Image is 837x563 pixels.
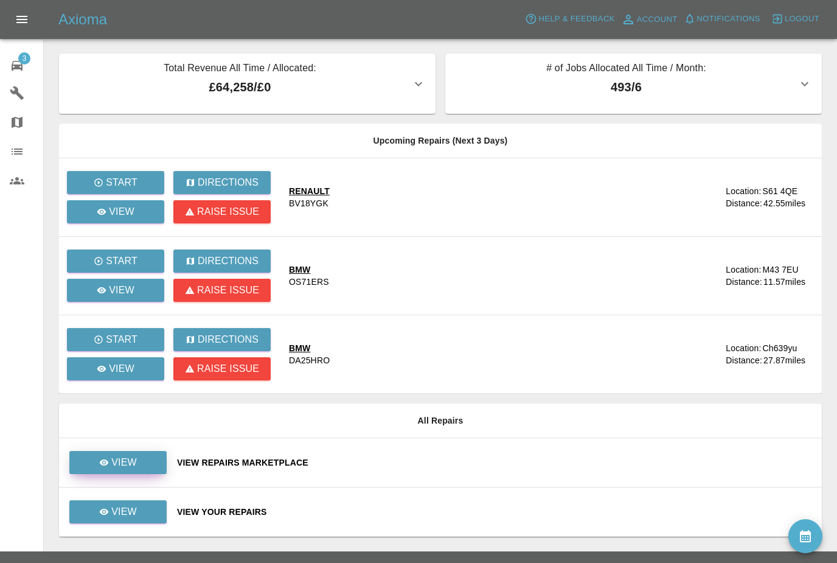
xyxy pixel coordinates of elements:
[726,264,812,288] a: Location:M43 7EUDistance:11.57miles
[197,362,259,376] p: Raise issue
[762,264,798,276] div: M43 7EU
[106,332,137,347] p: Start
[726,197,762,209] div: Distance:
[198,332,259,347] p: Directions
[289,185,716,209] a: RENAULTBV18YGK
[67,200,164,223] a: View
[762,185,797,197] div: S61 4QE
[197,283,259,298] p: Raise issue
[109,362,134,376] p: View
[726,342,761,354] div: Location:
[59,54,436,114] button: Total Revenue All Time / Allocated:£64,258/£0
[289,197,328,209] div: BV18YGK
[289,276,329,288] div: OS71ERS
[455,78,797,96] p: 493 / 6
[69,457,167,467] a: View
[289,354,330,366] div: DA25HRO
[522,10,617,29] button: Help & Feedback
[177,456,812,469] a: View Repairs Marketplace
[67,357,164,380] a: View
[726,264,761,276] div: Location:
[726,354,762,366] div: Distance:
[67,250,164,273] button: Start
[763,276,812,288] div: 11.57 miles
[455,61,797,78] p: # of Jobs Allocated All Time / Month:
[59,124,822,158] th: Upcoming Repairs (Next 3 Days)
[538,12,614,26] span: Help & Feedback
[69,78,411,96] p: £64,258 / £0
[173,357,271,380] button: Raise issue
[69,506,167,516] a: View
[177,506,812,518] a: View Your Repairs
[18,52,30,65] span: 3
[726,342,812,366] a: Location:Ch639yuDistance:27.87miles
[111,505,137,519] p: View
[198,175,259,190] p: Directions
[111,455,137,470] p: View
[69,500,167,523] a: View
[59,404,822,438] th: All Repairs
[109,205,134,219] p: View
[173,328,271,351] button: Directions
[697,12,760,26] span: Notifications
[763,354,812,366] div: 27.87 miles
[106,254,137,268] p: Start
[289,342,330,354] div: BMW
[58,10,107,29] h5: Axioma
[173,279,271,302] button: Raise issue
[289,185,330,197] div: RENAULT
[785,12,819,26] span: Logout
[198,254,259,268] p: Directions
[726,276,762,288] div: Distance:
[197,205,259,219] p: Raise issue
[762,342,797,354] div: Ch639yu
[445,54,822,114] button: # of Jobs Allocated All Time / Month:493/6
[109,283,134,298] p: View
[69,451,167,474] a: View
[106,175,137,190] p: Start
[289,264,716,288] a: BMWOS71ERS
[173,250,271,273] button: Directions
[7,5,36,34] button: Open drawer
[69,61,411,78] p: Total Revenue All Time / Allocated:
[726,185,812,209] a: Location:S61 4QEDistance:42.55miles
[763,197,812,209] div: 42.55 miles
[768,10,822,29] button: Logout
[289,342,716,366] a: BMWDA25HRO
[637,13,678,27] span: Account
[618,10,681,29] a: Account
[289,264,329,276] div: BMW
[726,185,761,197] div: Location:
[67,328,164,351] button: Start
[67,171,164,194] button: Start
[681,10,763,29] button: Notifications
[67,279,164,302] a: View
[173,200,271,223] button: Raise issue
[788,519,822,553] button: availability
[173,171,271,194] button: Directions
